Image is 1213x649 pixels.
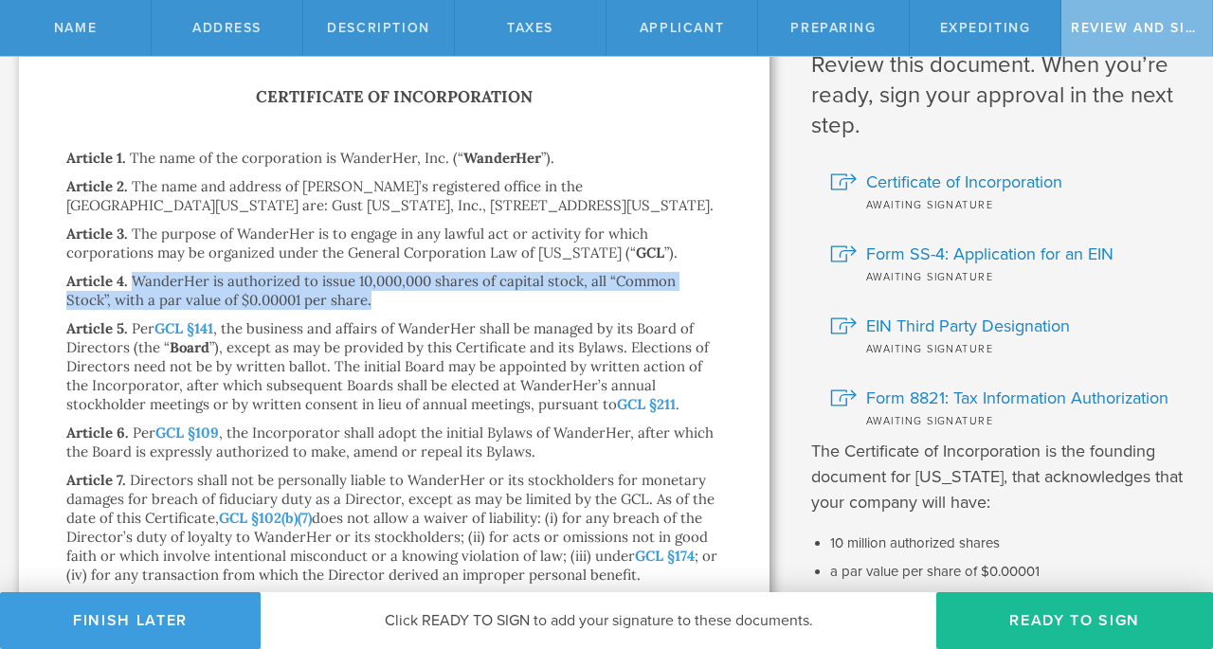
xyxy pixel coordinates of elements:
h1: Review this document. When you’re ready, sign your approval in the next step. [811,50,1185,141]
button: Ready to Sign [936,592,1213,649]
h2: Article 6. [66,424,129,442]
li: Gust as your registered agent with [US_STATE] [830,590,1185,609]
h1: Certificate of Incorporation [66,83,722,111]
div: Awaiting signature [830,338,1185,357]
iframe: Chat Widget [1118,501,1213,592]
span: Address [192,20,262,36]
span: Click READY TO SIGN to add your signature to these documents. [385,611,813,630]
p: Per , the Incorporator shall adopt the initial Bylaws of WanderHer, after which the Board is expr... [66,424,714,460]
h2: Article 2. [66,177,128,195]
p: The name and address of [PERSON_NAME]’s registered office in the [GEOGRAPHIC_DATA][US_STATE] are:... [66,177,714,214]
span: Expediting [940,20,1031,36]
strong: GCL [636,243,664,261]
strong: Board [170,338,209,356]
span: Review and Sign [1071,20,1207,36]
strong: WanderHer [463,149,541,167]
span: Description [327,20,429,36]
p: Directors shall not be personally liable to WanderHer or its stockholders for monetary damages fo... [66,471,717,584]
a: GCL §211 [617,395,676,413]
span: Taxes [507,20,553,36]
div: Awaiting signature [830,410,1185,429]
h2: Article 5. [66,319,128,337]
span: Applicant [640,20,724,36]
p: Per , the business and affairs of WanderHer shall be managed by its Board of Directors (the “ ”),... [66,319,709,413]
h2: Article 7. [66,471,126,489]
div: Awaiting signature [830,194,1185,213]
a: GCL §141 [154,319,213,337]
span: Form SS-4: Application for an EIN [866,242,1113,266]
p: The name of the corporation is WanderHer, Inc. (“ ”). [130,149,554,167]
h2: Article 1. [66,149,126,167]
h2: Article 3. [66,225,128,243]
span: Preparing [790,20,876,36]
span: Form 8821: Tax Information Authorization [866,386,1168,410]
a: GCL §174 [635,547,695,565]
li: 10 million authorized shares [830,534,1185,553]
span: Name [54,20,97,36]
p: WanderHer is authorized to issue 10,000,000 shares of capital stock, all “Common Stock”, with a p... [66,272,676,309]
div: Awaiting signature [830,266,1185,285]
a: GCL §102(b)(7) [219,509,312,527]
li: a par value per share of $0.00001 [830,563,1185,582]
p: The Certificate of Incorporation is the founding document for [US_STATE], that acknowledges that ... [811,439,1185,515]
span: Certificate of Incorporation [866,170,1062,194]
p: The purpose of WanderHer is to engage in any lawful act or activity for which corporations may be... [66,225,678,261]
span: EIN Third Party Designation [866,314,1070,338]
h2: Article 4. [66,272,128,290]
a: GCL §109 [155,424,219,442]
